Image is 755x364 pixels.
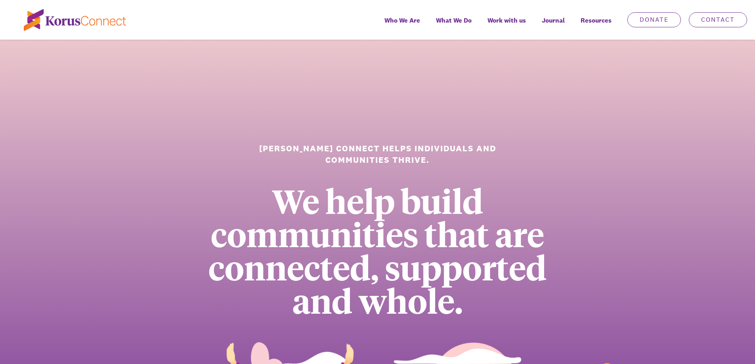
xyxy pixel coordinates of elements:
div: We help build communities that are connected, supported and whole. [183,184,572,317]
a: What We Do [428,11,480,40]
div: Resources [573,11,619,40]
a: Who We Are [377,11,428,40]
a: Contact [689,12,747,27]
a: Work with us [480,11,534,40]
span: Journal [542,15,565,26]
h1: [PERSON_NAME] Connect helps individuals and communities thrive. [250,143,505,166]
a: Donate [627,12,681,27]
a: Journal [534,11,573,40]
span: What We Do [436,15,472,26]
span: Who We Are [384,15,420,26]
img: korus-connect%2Fc5177985-88d5-491d-9cd7-4a1febad1357_logo.svg [24,9,126,31]
span: Work with us [487,15,526,26]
